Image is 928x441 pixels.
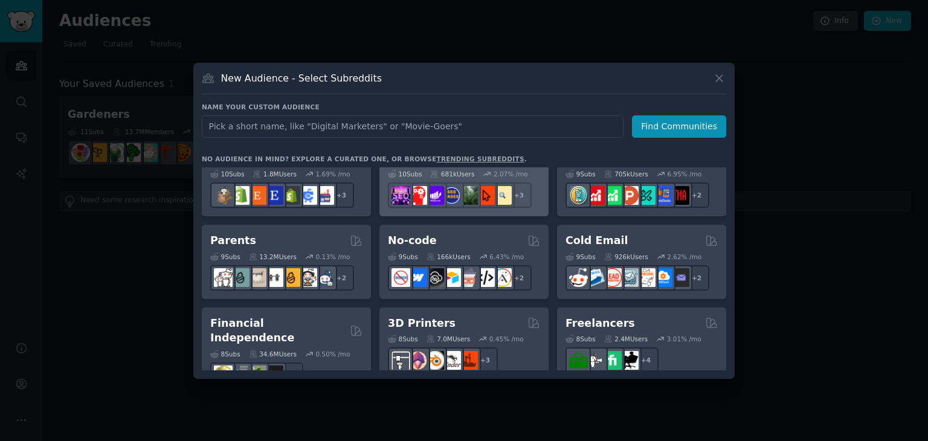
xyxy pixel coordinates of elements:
[436,155,524,163] a: trending subreddits
[604,253,648,261] div: 926k Users
[427,253,471,261] div: 166k Users
[248,268,266,287] img: beyondthebump
[316,170,350,178] div: 1.69 % /mo
[476,268,495,287] img: NoCodeMovement
[391,268,410,287] img: nocode
[442,351,461,370] img: ender3
[565,233,628,248] h2: Cold Email
[604,335,648,343] div: 2.4M Users
[214,365,233,384] img: UKPersonalFinance
[472,347,498,373] div: + 3
[633,347,659,373] div: + 4
[671,186,689,205] img: TestMyApp
[202,155,527,163] div: No audience in mind? Explore a curated one, or browse .
[278,362,303,388] div: + 4
[637,268,656,287] img: b2b_sales
[388,335,418,343] div: 8 Sub s
[671,268,689,287] img: EmailOutreach
[210,170,244,178] div: 10 Sub s
[459,268,478,287] img: nocodelowcode
[565,335,596,343] div: 8 Sub s
[632,115,726,138] button: Find Communities
[329,182,354,208] div: + 3
[620,186,639,205] img: ProductHunters
[408,351,427,370] img: 3Dmodeling
[620,351,639,370] img: Freelancers
[489,253,524,261] div: 6.43 % /mo
[249,350,297,358] div: 34.6M Users
[425,268,444,287] img: NoCodeSaaS
[459,186,478,205] img: Local_SEO
[265,365,283,384] img: fatFIRE
[282,268,300,287] img: NewParents
[231,365,250,384] img: FinancialPlanning
[603,268,622,287] img: LeadGeneration
[506,265,532,291] div: + 2
[442,186,461,205] img: SEO_cases
[684,182,709,208] div: + 2
[391,351,410,370] img: 3Dprinting
[637,186,656,205] img: alphaandbetausers
[684,265,709,291] div: + 2
[586,268,605,287] img: Emailmarketing
[214,186,233,205] img: dropship
[231,186,250,205] img: shopify
[214,268,233,287] img: daddit
[425,186,444,205] img: seogrowth
[316,253,350,261] div: 0.13 % /mo
[249,253,297,261] div: 13.2M Users
[202,103,726,111] h3: Name your custom audience
[489,335,524,343] div: 0.45 % /mo
[442,268,461,287] img: Airtable
[248,365,266,384] img: Fire
[603,351,622,370] img: Fiverr
[391,186,410,205] img: SEO_Digital_Marketing
[654,186,672,205] img: betatests
[603,186,622,205] img: selfpromotion
[408,186,427,205] img: TechSEO
[329,265,354,291] div: + 2
[210,253,240,261] div: 9 Sub s
[667,170,701,178] div: 6.95 % /mo
[210,233,256,248] h2: Parents
[569,186,588,205] img: AppIdeas
[459,351,478,370] img: FixMyPrint
[506,182,532,208] div: + 3
[210,316,346,346] h2: Financial Independence
[265,186,283,205] img: EtsySellers
[210,350,240,358] div: 8 Sub s
[569,268,588,287] img: sales
[493,186,512,205] img: The_SEO
[316,350,350,358] div: 0.50 % /mo
[202,115,623,138] input: Pick a short name, like "Digital Marketers" or "Movie-Goers"
[604,170,648,178] div: 705k Users
[231,268,250,287] img: SingleParents
[253,170,297,178] div: 1.8M Users
[248,186,266,205] img: Etsy
[586,186,605,205] img: youtubepromotion
[569,351,588,370] img: forhire
[476,186,495,205] img: GoogleSearchConsole
[430,170,474,178] div: 681k Users
[565,316,635,331] h2: Freelancers
[408,268,427,287] img: webflow
[565,170,596,178] div: 9 Sub s
[315,268,334,287] img: Parents
[667,253,701,261] div: 2.62 % /mo
[493,268,512,287] img: Adalo
[388,316,456,331] h2: 3D Printers
[298,268,317,287] img: parentsofmultiples
[565,253,596,261] div: 9 Sub s
[388,170,422,178] div: 10 Sub s
[221,72,382,85] h3: New Audience - Select Subreddits
[620,268,639,287] img: coldemail
[388,233,437,248] h2: No-code
[315,186,334,205] img: ecommerce_growth
[494,170,528,178] div: 2.07 % /mo
[265,268,283,287] img: toddlers
[427,335,471,343] div: 7.0M Users
[282,186,300,205] img: reviewmyshopify
[388,253,418,261] div: 9 Sub s
[425,351,444,370] img: blender
[298,186,317,205] img: ecommercemarketing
